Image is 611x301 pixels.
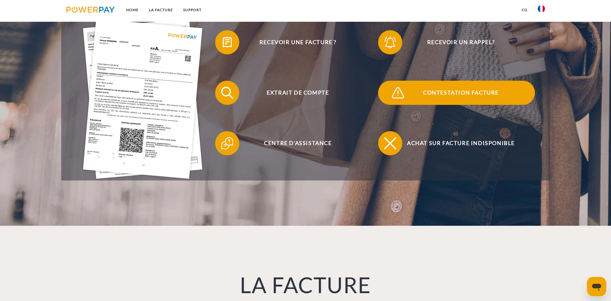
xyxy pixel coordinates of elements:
[220,85,235,100] img: qb_search.svg
[178,5,206,15] a: Support
[215,30,372,54] button: Recevoir une facture ?
[378,30,535,54] button: Recevoir un rappel?
[390,85,406,100] img: qb_warning.svg
[66,7,115,13] img: logo-powerpay.svg
[224,30,372,54] span: Recevoir une facture ?
[517,5,533,15] a: CG
[220,136,235,151] img: qb_help.svg
[121,5,144,15] a: Home
[538,5,545,12] img: fr
[215,131,372,155] button: Centre d'assistance
[94,271,517,298] h1: LA FACTURE
[220,35,235,50] img: qb_bill.svg
[387,30,535,54] span: Recevoir un rappel?
[383,136,398,151] img: qb_close.svg
[387,131,535,155] span: Achat sur facture indisponible
[378,131,535,155] button: Achat sur facture indisponible
[378,81,535,105] button: Contestation Facture
[587,277,606,296] iframe: Bouton de lancement de la fenêtre de messagerie
[387,81,535,105] span: Contestation Facture
[224,81,372,105] span: Extrait de compte
[215,81,372,105] button: Extrait de compte
[83,19,202,179] img: single_invoice_powerpay_fr.jpg
[224,131,372,155] span: Centre d'assistance
[144,5,178,15] a: LA FACTURE
[383,35,398,50] img: qb_bell.svg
